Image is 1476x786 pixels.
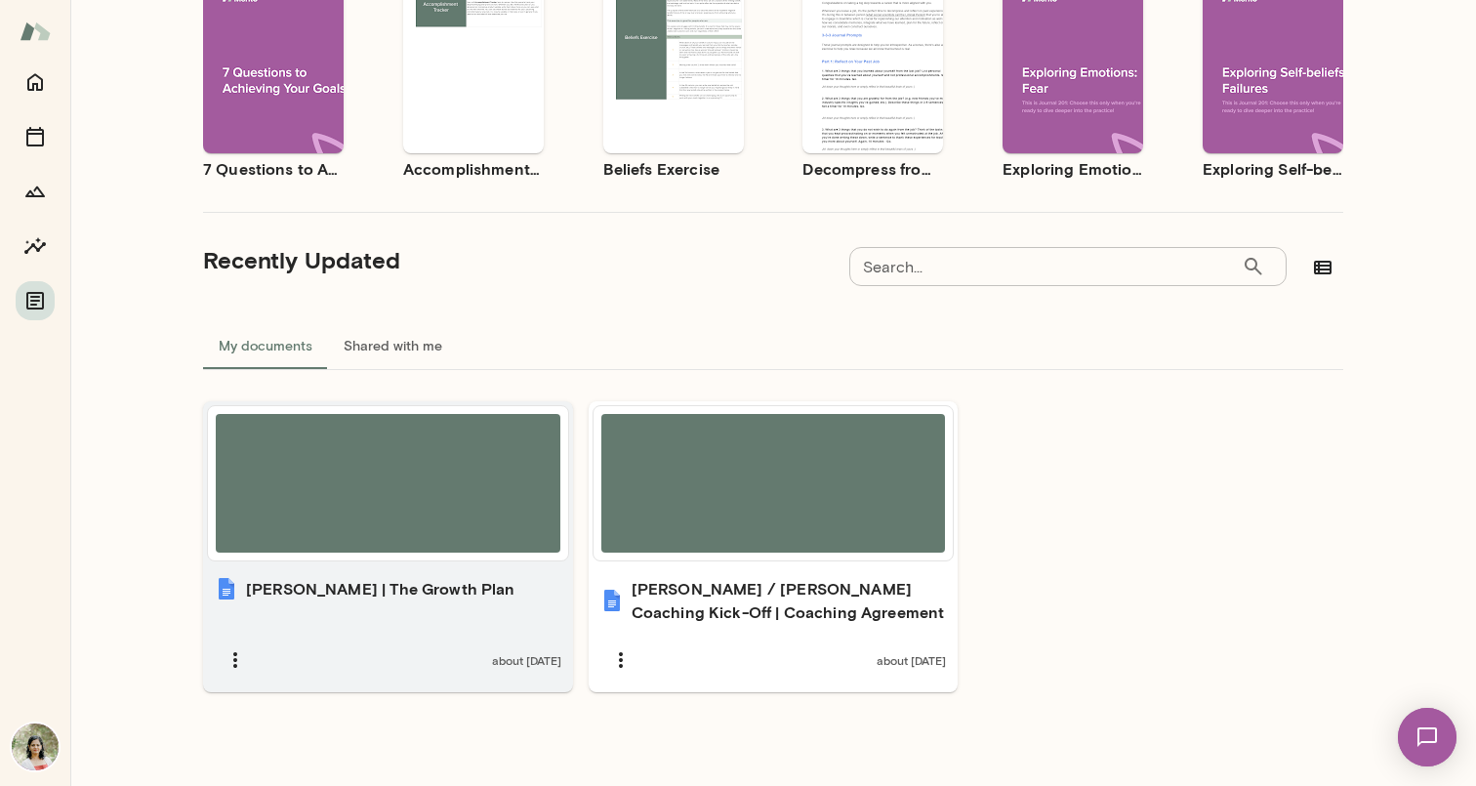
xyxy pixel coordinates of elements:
h6: Exploring Emotions: Fear [1003,157,1143,181]
button: Home [16,62,55,102]
h5: Recently Updated [203,244,400,275]
button: Growth Plan [16,172,55,211]
h6: 7 Questions to Achieving Your Goals [203,157,344,181]
button: Documents [16,281,55,320]
button: Insights [16,227,55,266]
h6: [PERSON_NAME] | The Growth Plan [246,577,515,600]
h6: Accomplishment Tracker [403,157,544,181]
div: documents tabs [203,322,1343,369]
span: about [DATE] [877,652,946,668]
span: about [DATE] [492,652,561,668]
h6: Decompress from a Job [802,157,943,181]
button: Shared with me [328,322,458,369]
img: Mento [20,13,51,50]
button: Sessions [16,117,55,156]
img: Geetika / Nancy Coaching Kick-Off | Coaching Agreement [600,589,624,612]
img: Geetika | The Growth Plan [215,577,238,600]
h6: Exploring Self-beliefs: Failures [1203,157,1343,181]
img: Geetika Singh [12,724,59,770]
h6: [PERSON_NAME] / [PERSON_NAME] Coaching Kick-Off | Coaching Agreement [632,577,947,624]
button: My documents [203,322,328,369]
h6: Beliefs Exercise [603,157,744,181]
